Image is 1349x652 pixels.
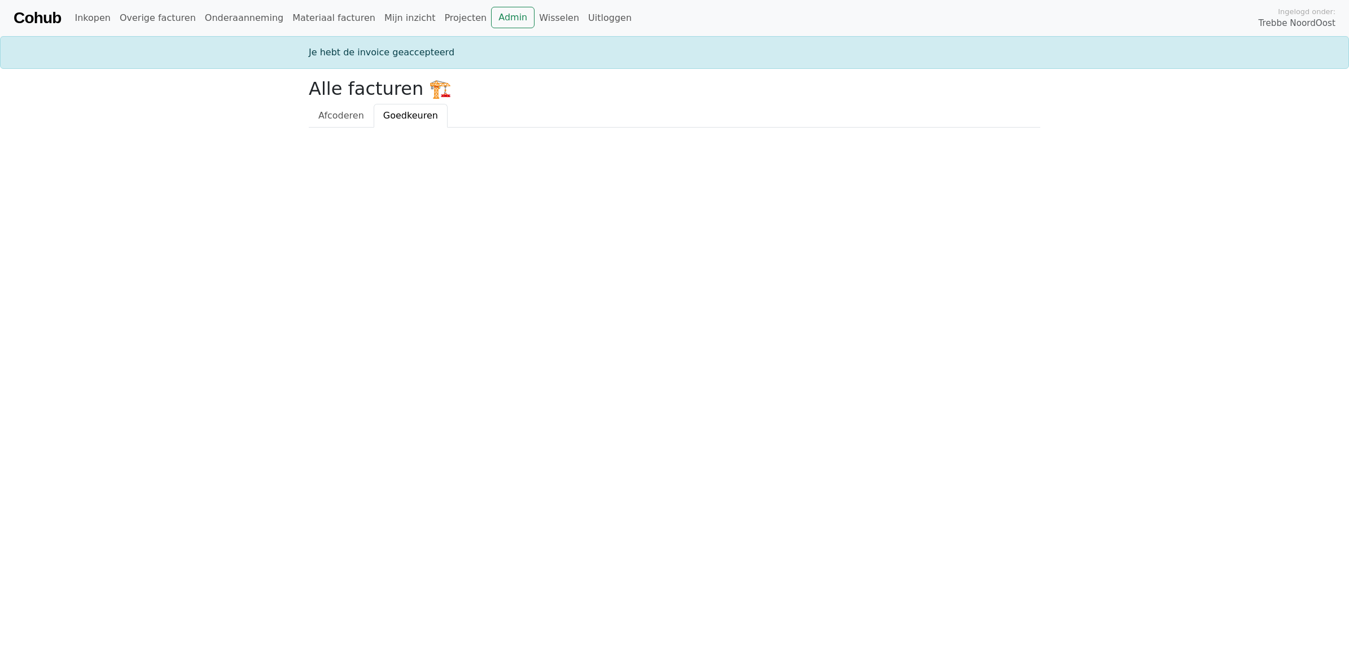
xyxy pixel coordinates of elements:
[14,5,61,32] a: Cohub
[383,110,438,121] span: Goedkeuren
[309,104,374,128] a: Afcoderen
[491,7,535,28] a: Admin
[374,104,448,128] a: Goedkeuren
[200,7,288,29] a: Onderaanneming
[70,7,115,29] a: Inkopen
[535,7,584,29] a: Wisselen
[302,46,1047,59] div: Je hebt de invoice geaccepteerd
[584,7,636,29] a: Uitloggen
[1278,6,1335,17] span: Ingelogd onder:
[318,110,364,121] span: Afcoderen
[309,78,1040,99] h2: Alle facturen 🏗️
[288,7,380,29] a: Materiaal facturen
[1259,17,1335,30] span: Trebbe NoordOost
[380,7,440,29] a: Mijn inzicht
[115,7,200,29] a: Overige facturen
[440,7,491,29] a: Projecten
